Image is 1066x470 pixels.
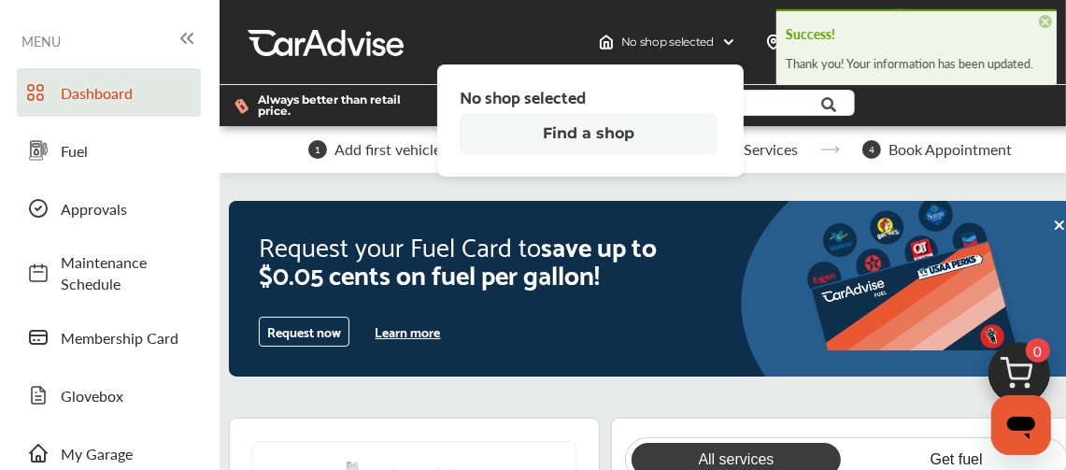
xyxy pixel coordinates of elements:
a: Approvals [17,184,201,233]
span: × [1039,15,1052,28]
span: 4 [862,140,881,159]
span: 0 [1026,338,1050,363]
iframe: Button to launch messaging window [991,395,1051,455]
span: My Garage [61,443,192,464]
span: Fuel [61,140,192,162]
span: Request your Fuel Card to [259,222,541,267]
img: stepper-arrow.e24c07c6.svg [820,146,840,153]
span: Dashboard [61,82,192,104]
div: Thank you! Your information has been updated. [786,51,1047,76]
img: cart_icon.3d0951e8.svg [974,334,1064,423]
span: save up to $0.05 cents on fuel per gallon! [259,222,657,295]
span: Add first vehicle [334,141,441,158]
span: Maintenance Schedule [61,251,192,294]
h4: Success! [786,21,1047,47]
a: Dashboard [17,68,201,117]
span: Approvals [61,198,192,220]
a: Membership Card [17,313,201,362]
img: header-home-logo.8d720a4f.svg [599,35,614,50]
span: Glovebox [61,385,192,406]
span: Always better than retail price. [258,94,407,117]
button: Request now [259,317,349,347]
span: MENU [21,34,61,49]
img: location_vector.a44bc228.svg [766,35,781,50]
span: Book Appointment [888,141,1012,158]
span: 1 [308,140,327,159]
a: Glovebox [17,371,201,420]
a: Fuel [17,126,201,175]
img: header-down-arrow.9dd2ce7d.svg [721,35,736,50]
button: Find a shop [460,113,718,154]
span: No shop selected [621,35,714,50]
span: Select Services [700,141,798,158]
button: Learn more [368,318,448,346]
span: No shop selected [460,87,586,106]
img: dollor_label_vector.a70140d1.svg [235,98,249,114]
a: Maintenance Schedule [17,242,201,304]
span: Membership Card [61,327,192,349]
